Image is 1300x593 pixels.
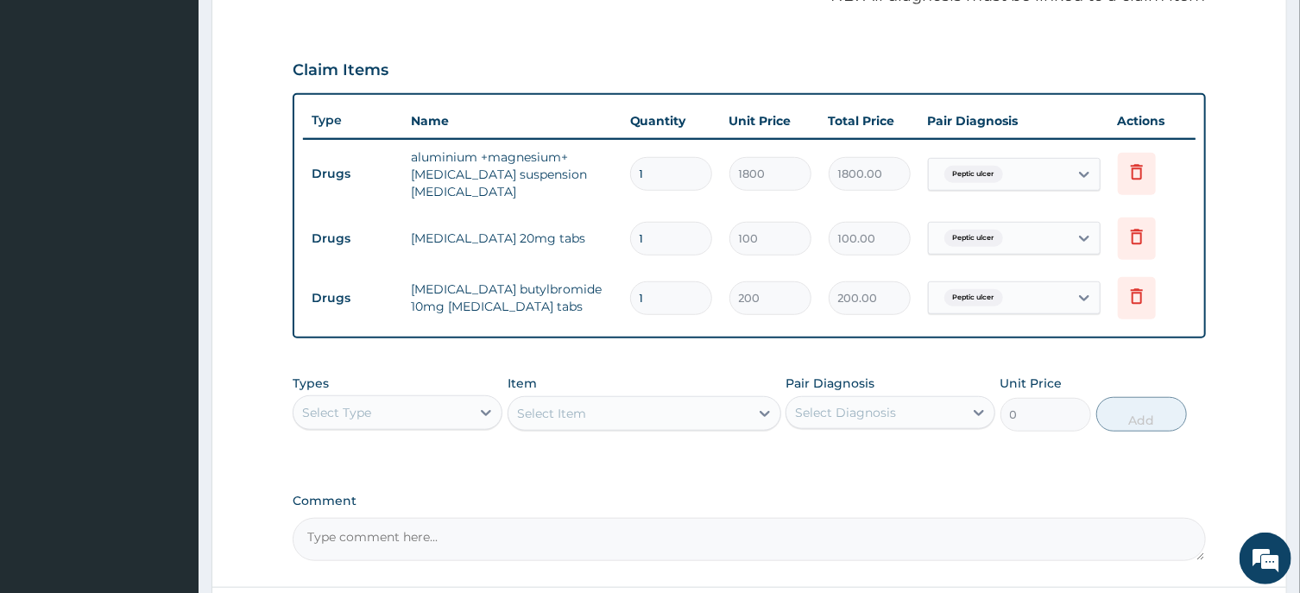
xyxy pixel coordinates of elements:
img: d_794563401_company_1708531726252_794563401 [32,86,70,129]
th: Unit Price [721,104,820,138]
button: Add [1096,397,1188,432]
label: Item [508,375,537,392]
div: Select Type [302,404,371,421]
td: [MEDICAL_DATA] butylbromide 10mg [MEDICAL_DATA] tabs [402,272,621,324]
td: Drugs [303,282,402,314]
th: Pair Diagnosis [919,104,1109,138]
label: Unit Price [1000,375,1063,392]
td: Drugs [303,223,402,255]
div: Chat with us now [90,97,290,119]
th: Type [303,104,402,136]
th: Name [402,104,621,138]
label: Pair Diagnosis [786,375,874,392]
textarea: Type your message and hit 'Enter' [9,403,329,464]
td: aluminium +magnesium+[MEDICAL_DATA] suspension [MEDICAL_DATA] [402,140,621,209]
div: Select Diagnosis [795,404,896,421]
th: Actions [1109,104,1196,138]
div: Minimize live chat window [283,9,325,50]
span: Peptic ulcer [944,166,1003,183]
label: Comment [293,494,1205,508]
label: Types [293,376,329,391]
td: Drugs [303,158,402,190]
th: Quantity [622,104,721,138]
td: [MEDICAL_DATA] 20mg tabs [402,221,621,255]
h3: Claim Items [293,61,388,80]
span: Peptic ulcer [944,289,1003,306]
span: Peptic ulcer [944,230,1003,247]
span: We're online! [100,183,238,357]
th: Total Price [820,104,919,138]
